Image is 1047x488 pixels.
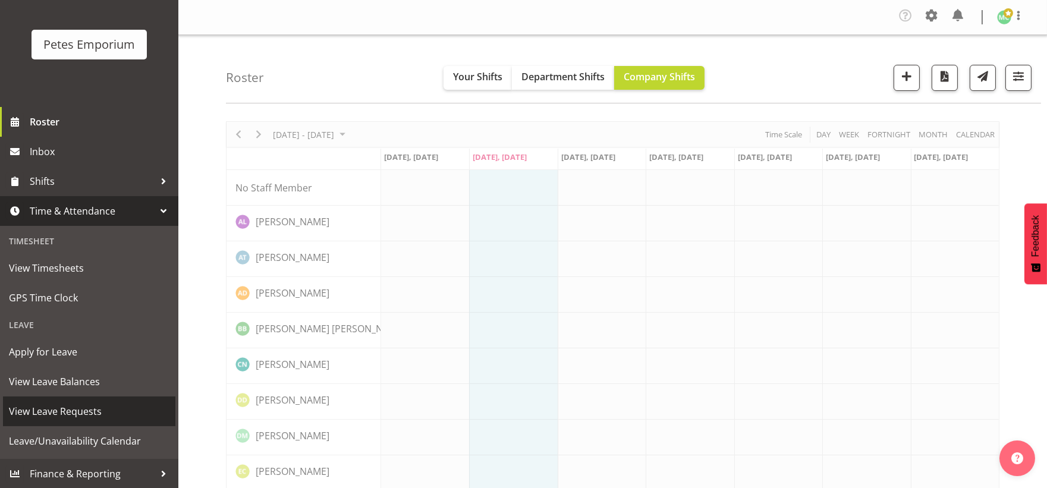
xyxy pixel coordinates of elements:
[30,202,155,220] span: Time & Attendance
[453,70,502,83] span: Your Shifts
[9,343,169,361] span: Apply for Leave
[3,229,175,253] div: Timesheet
[614,66,705,90] button: Company Shifts
[512,66,614,90] button: Department Shifts
[9,402,169,420] span: View Leave Requests
[970,65,996,91] button: Send a list of all shifts for the selected filtered period to all rostered employees.
[1005,65,1032,91] button: Filter Shifts
[3,337,175,367] a: Apply for Leave
[3,367,175,396] a: View Leave Balances
[932,65,958,91] button: Download a PDF of the roster according to the set date range.
[1030,215,1041,257] span: Feedback
[3,313,175,337] div: Leave
[30,113,172,131] span: Roster
[624,70,695,83] span: Company Shifts
[9,289,169,307] span: GPS Time Clock
[997,10,1011,24] img: melissa-cowen2635.jpg
[1024,203,1047,284] button: Feedback - Show survey
[444,66,512,90] button: Your Shifts
[9,373,169,391] span: View Leave Balances
[3,283,175,313] a: GPS Time Clock
[3,396,175,426] a: View Leave Requests
[30,465,155,483] span: Finance & Reporting
[43,36,135,53] div: Petes Emporium
[226,71,264,84] h4: Roster
[894,65,920,91] button: Add a new shift
[1011,452,1023,464] img: help-xxl-2.png
[30,172,155,190] span: Shifts
[3,253,175,283] a: View Timesheets
[3,426,175,456] a: Leave/Unavailability Calendar
[9,259,169,277] span: View Timesheets
[521,70,605,83] span: Department Shifts
[30,143,172,160] span: Inbox
[9,432,169,450] span: Leave/Unavailability Calendar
